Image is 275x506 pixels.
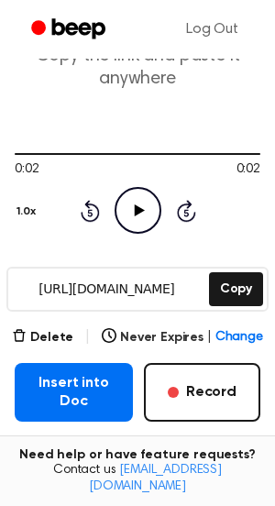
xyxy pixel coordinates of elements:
[207,328,212,347] span: |
[84,326,91,348] span: |
[18,12,122,48] a: Beep
[15,45,260,91] p: Copy the link and paste it anywhere
[11,463,264,495] span: Contact us
[215,328,263,347] span: Change
[12,328,73,347] button: Delete
[209,272,263,306] button: Copy
[144,363,260,422] button: Record
[102,328,263,347] button: Never Expires|Change
[236,160,260,180] span: 0:02
[168,7,257,51] a: Log Out
[89,464,222,493] a: [EMAIL_ADDRESS][DOMAIN_NAME]
[15,160,38,180] span: 0:02
[15,363,133,422] button: Insert into Doc
[15,196,42,227] button: 1.0x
